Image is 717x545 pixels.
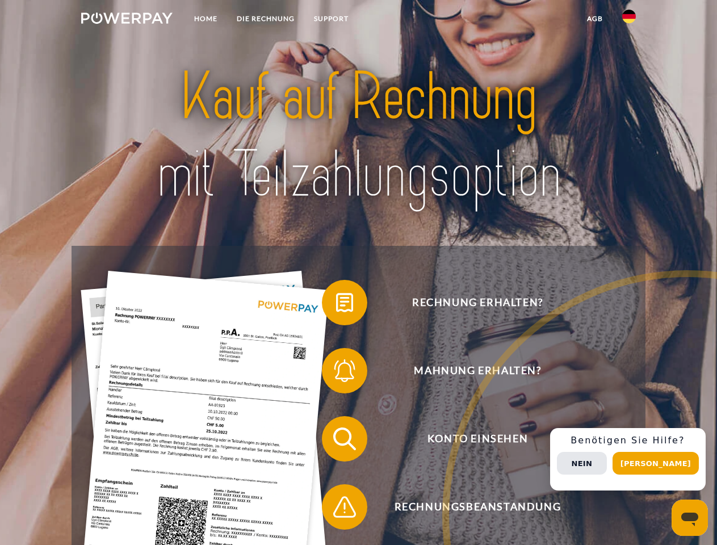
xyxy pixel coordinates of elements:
button: Mahnung erhalten? [322,348,617,393]
button: Rechnungsbeanstandung [322,484,617,530]
button: [PERSON_NAME] [613,452,699,475]
img: logo-powerpay-white.svg [81,12,173,24]
h3: Benötigen Sie Hilfe? [557,435,699,446]
a: Home [185,9,227,29]
img: qb_search.svg [330,425,359,453]
button: Nein [557,452,607,475]
a: agb [577,9,613,29]
a: DIE RECHNUNG [227,9,304,29]
span: Rechnungsbeanstandung [338,484,617,530]
span: Rechnung erhalten? [338,280,617,325]
span: Konto einsehen [338,416,617,462]
img: qb_warning.svg [330,493,359,521]
a: SUPPORT [304,9,358,29]
img: de [622,10,636,23]
button: Rechnung erhalten? [322,280,617,325]
div: Schnellhilfe [550,428,706,491]
button: Konto einsehen [322,416,617,462]
img: title-powerpay_de.svg [108,54,609,217]
img: qb_bell.svg [330,357,359,385]
span: Mahnung erhalten? [338,348,617,393]
img: qb_bill.svg [330,288,359,317]
iframe: Schaltfläche zum Öffnen des Messaging-Fensters [672,500,708,536]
